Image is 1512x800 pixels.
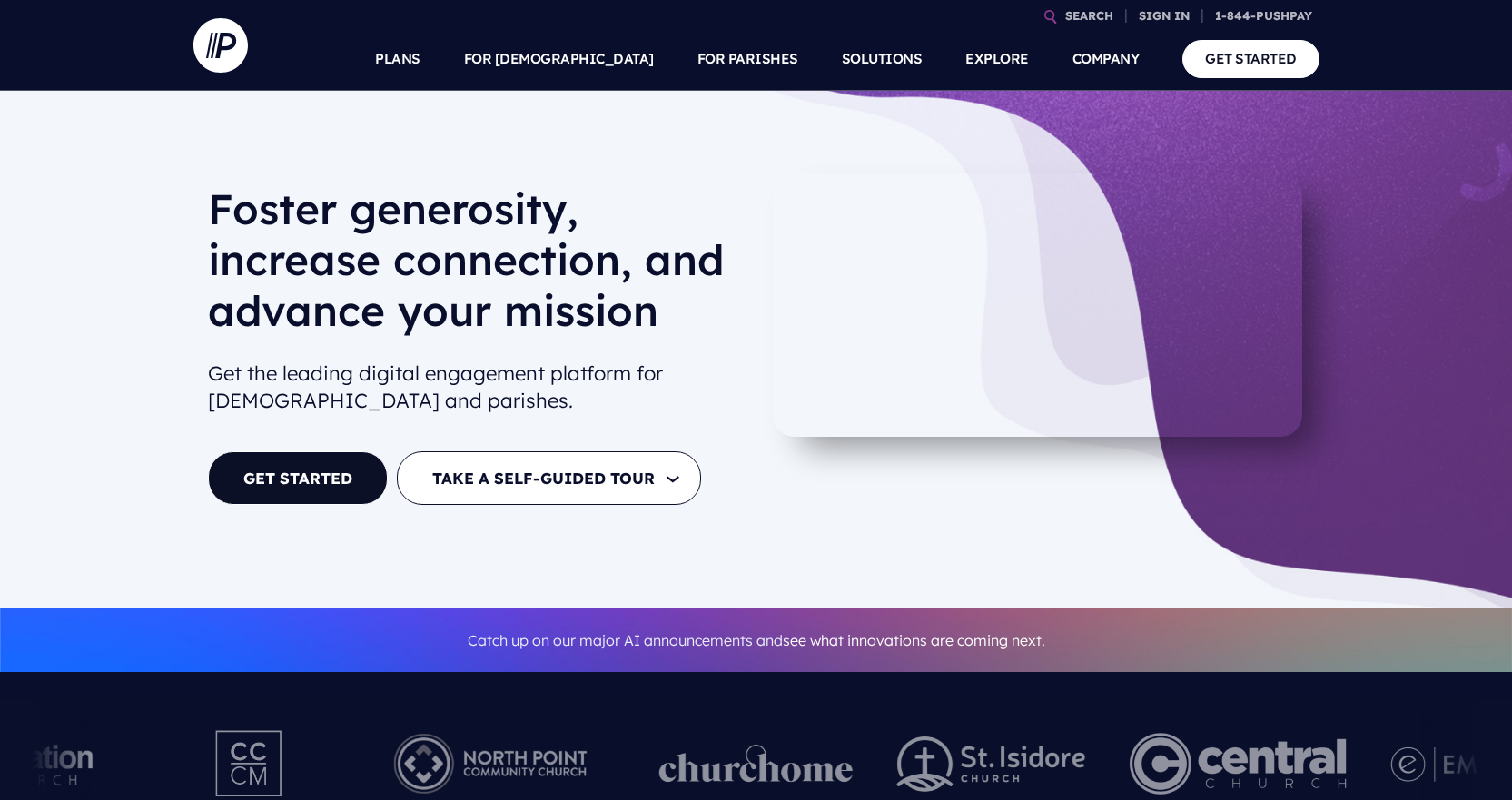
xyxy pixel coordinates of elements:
a: PLANS [375,27,420,91]
button: TAKE A SELF-GUIDED TOUR [397,451,701,505]
a: FOR [DEMOGRAPHIC_DATA] [464,27,654,91]
h2: Get the leading digital engagement platform for [DEMOGRAPHIC_DATA] and parishes. [208,352,742,423]
a: COMPANY [1072,27,1140,91]
a: GET STARTED [1182,40,1319,77]
img: pp_logos_1 [659,745,854,783]
a: see what innovations are coming next. [783,631,1045,649]
a: FOR PARISHES [697,27,798,91]
h1: Foster generosity, increase connection, and advance your mission [208,183,742,351]
a: EXPLORE [965,27,1029,91]
a: GET STARTED [208,451,388,505]
p: Catch up on our major AI announcements and [208,620,1305,661]
a: SOLUTIONS [842,27,923,91]
img: pp_logos_2 [897,736,1086,792]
